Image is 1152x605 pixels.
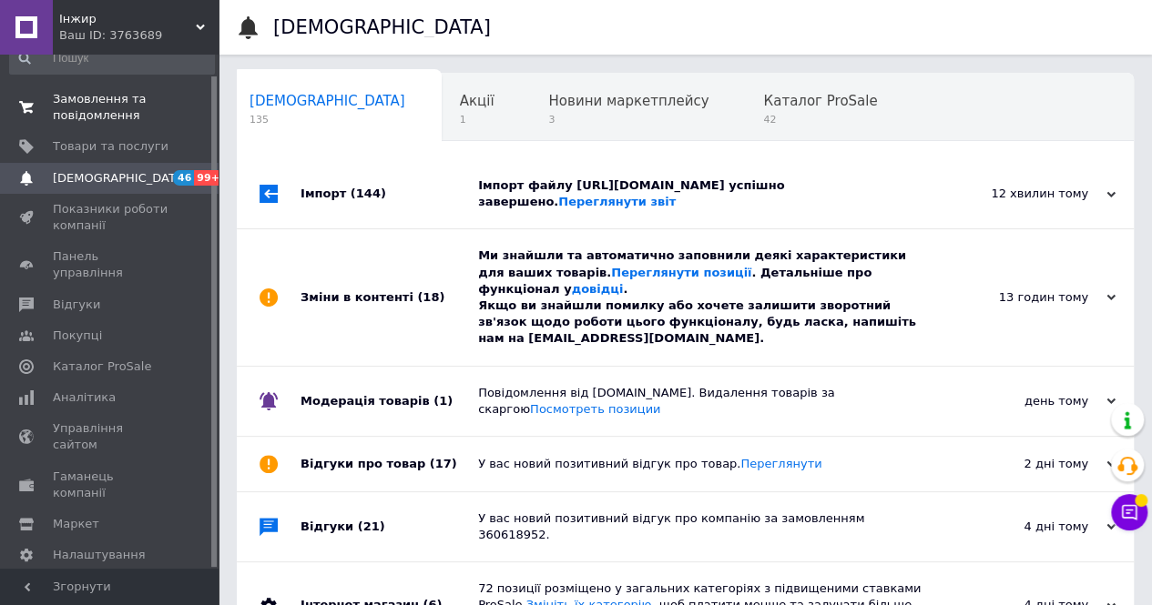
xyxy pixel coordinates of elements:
[571,282,623,296] a: довідці
[611,266,751,279] a: Переглянути позиції
[273,16,491,38] h1: [DEMOGRAPHIC_DATA]
[53,516,99,532] span: Маркет
[933,456,1116,472] div: 2 дні тому
[53,297,100,313] span: Відгуки
[478,247,933,347] div: Ми знайшли та автоматично заповнили деякі характеристики для ваших товарів. . Детальніше про функ...
[478,177,933,210] div: Імпорт файлу [URL][DOMAIN_NAME] успішно завершено.
[530,402,660,416] a: Посмотреть позиции
[301,437,478,491] div: Відгуки про товар
[740,457,821,470] a: Переглянути
[548,93,709,109] span: Новини маркетплейсу
[250,113,405,126] span: 135
[53,91,168,124] span: Замовлення та повідомлення
[478,385,933,418] div: Повідомлення від [DOMAIN_NAME]. Видалення товарів за скаргою
[933,289,1116,306] div: 13 годин тому
[478,510,933,543] div: У вас новий позитивний відгук про компанію за замовленням 360618952.
[1111,494,1147,530] button: Чат з покупцем
[358,519,385,533] span: (21)
[301,229,478,365] div: Зміни в контенті
[53,358,151,375] span: Каталог ProSale
[173,170,194,186] span: 46
[53,328,102,344] span: Покупці
[59,11,196,27] span: Інжир
[301,159,478,228] div: Імпорт
[460,113,494,126] span: 1
[59,27,219,44] div: Ваш ID: 3763689
[250,93,405,109] span: [DEMOGRAPHIC_DATA]
[53,547,146,563] span: Налаштування
[558,195,676,208] a: Переглянути звіт
[9,42,215,75] input: Пошук
[301,367,478,436] div: Модерація товарів
[194,170,224,186] span: 99+
[53,170,188,187] span: [DEMOGRAPHIC_DATA]
[53,420,168,453] span: Управління сайтом
[430,457,457,470] span: (17)
[351,187,386,200] span: (144)
[763,113,877,126] span: 42
[460,93,494,109] span: Акції
[763,93,877,109] span: Каталог ProSale
[417,290,444,304] span: (18)
[933,186,1116,202] div: 12 хвилин тому
[548,113,709,126] span: 3
[53,469,168,501] span: Гаманець компанії
[933,393,1116,409] div: день тому
[53,201,168,234] span: Показники роботи компанії
[433,394,453,408] span: (1)
[53,138,168,155] span: Товари та послуги
[478,456,933,472] div: У вас новий позитивний відгук про товар.
[53,389,116,406] span: Аналітика
[53,248,168,281] span: Панель управління
[301,492,478,561] div: Відгуки
[933,519,1116,535] div: 4 дні тому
